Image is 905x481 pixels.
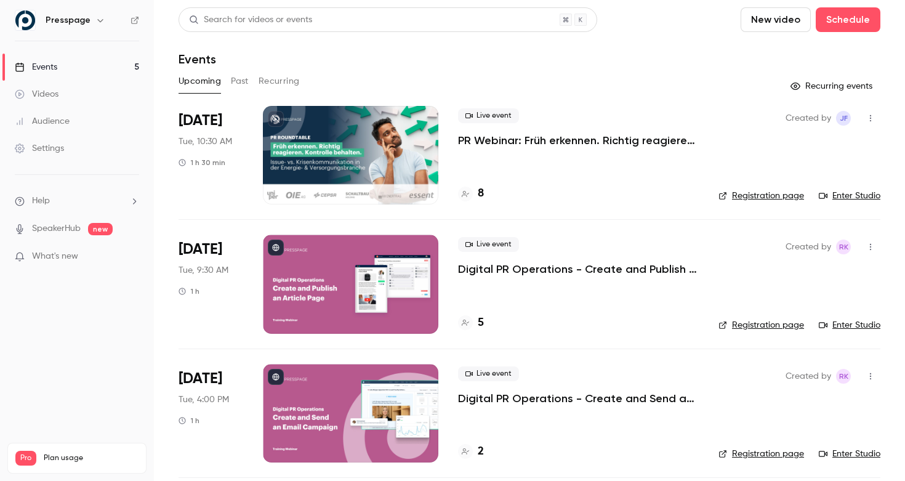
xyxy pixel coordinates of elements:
div: Sep 30 Tue, 10:30 AM (Europe/Berlin) [179,106,243,204]
h4: 2 [478,443,484,460]
a: Digital PR Operations - Create and Send an Email Campaign [458,391,699,406]
a: Enter Studio [819,190,880,202]
a: 2 [458,443,484,460]
a: Registration page [718,448,804,460]
span: What's new [32,250,78,263]
span: [DATE] [179,111,222,131]
span: RK [839,369,848,384]
span: [DATE] [179,369,222,389]
button: Upcoming [179,71,221,91]
span: Tue, 4:00 PM [179,394,229,406]
span: Tue, 9:30 AM [179,264,228,277]
div: Audience [15,115,70,127]
div: 1 h [179,286,199,296]
a: 8 [458,185,484,202]
span: Tue, 10:30 AM [179,135,232,148]
span: Created by [786,111,831,126]
div: 1 h 30 min [179,158,225,168]
div: Nov 4 Tue, 9:30 AM (Europe/Amsterdam) [179,235,243,333]
div: Search for videos or events [189,14,312,26]
iframe: Noticeable Trigger [124,251,139,262]
button: Recurring events [785,76,880,96]
a: Enter Studio [819,319,880,331]
div: 1 h [179,416,199,426]
span: Created by [786,369,831,384]
a: Registration page [718,190,804,202]
span: JF [840,111,848,126]
span: Pro [15,451,36,466]
h4: 5 [478,315,484,331]
span: Help [32,195,50,208]
span: Plan usage [44,453,139,463]
a: SpeakerHub [32,222,81,235]
h4: 8 [478,185,484,202]
div: Videos [15,88,58,100]
span: Live event [458,237,519,252]
div: Settings [15,142,64,155]
span: [DATE] [179,240,222,259]
a: Digital PR Operations - Create and Publish an Article Page [458,262,699,277]
span: Created by [786,240,831,254]
h6: Presspage [46,14,90,26]
a: PR Webinar: Früh erkennen. Richtig reagieren. Kontrolle behalten. [458,133,699,148]
span: Live event [458,108,519,123]
a: Enter Studio [819,448,880,460]
div: Nov 18 Tue, 4:00 PM (Europe/Amsterdam) [179,364,243,463]
span: new [88,223,113,235]
div: Events [15,61,57,73]
a: Registration page [718,319,804,331]
li: help-dropdown-opener [15,195,139,208]
span: Live event [458,366,519,381]
button: Recurring [259,71,300,91]
span: Robin Kleine [836,369,851,384]
span: Jesse Finn-Brown [836,111,851,126]
h1: Events [179,52,216,67]
img: Presspage [15,10,35,30]
button: New video [741,7,811,32]
span: Robin Kleine [836,240,851,254]
span: RK [839,240,848,254]
button: Schedule [816,7,880,32]
button: Past [231,71,249,91]
a: 5 [458,315,484,331]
